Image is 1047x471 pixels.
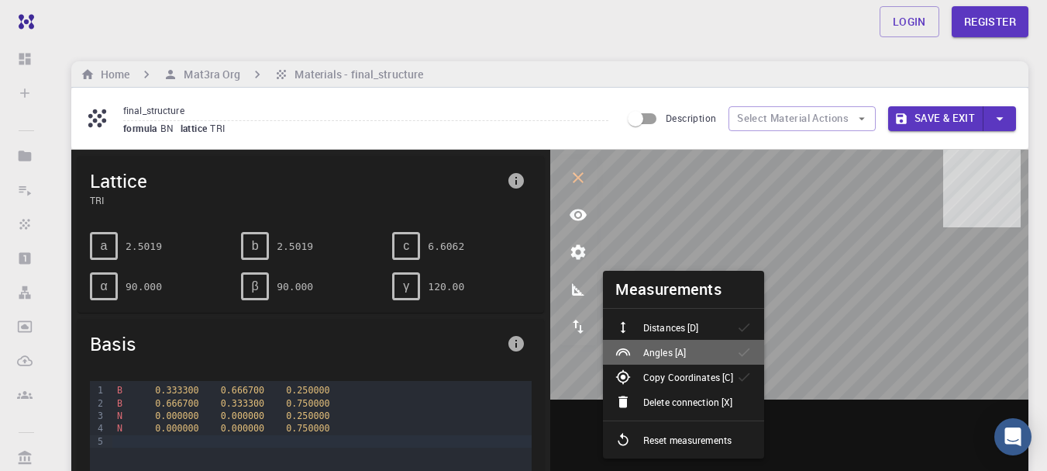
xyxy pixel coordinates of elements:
[90,435,105,448] div: 5
[90,422,105,435] div: 4
[210,122,231,134] span: TRI
[286,410,329,421] span: 0.250000
[501,328,532,359] button: info
[643,370,733,384] p: Copy Coordinates [C]
[888,106,983,131] button: Save & Exit
[286,398,329,409] span: 0.750000
[403,239,409,253] span: c
[252,239,259,253] span: b
[90,168,501,193] span: Lattice
[221,423,264,434] span: 0.000000
[288,66,423,83] h6: Materials - final_structure
[221,410,264,421] span: 0.000000
[501,165,532,196] button: info
[155,385,198,396] span: 0.333300
[155,410,198,421] span: 0.000000
[286,385,329,396] span: 0.250000
[994,418,1032,455] div: Open Intercom Messenger
[286,423,329,434] span: 0.750000
[95,66,129,83] h6: Home
[880,6,939,37] a: Login
[100,279,107,293] span: α
[728,106,876,131] button: Select Material Actions
[117,398,122,409] span: B
[117,385,122,396] span: B
[90,384,105,397] div: 1
[160,122,181,134] span: BN
[123,122,160,134] span: formula
[252,279,259,293] span: β
[666,112,716,124] span: Description
[117,423,122,434] span: N
[952,6,1028,37] a: Register
[90,397,105,410] div: 2
[643,433,732,447] p: Reset measurements
[177,66,240,83] h6: Mat3ra Org
[155,398,198,409] span: 0.666700
[221,398,264,409] span: 0.333300
[90,410,105,422] div: 3
[403,279,409,293] span: γ
[126,273,162,300] pre: 90.000
[428,273,464,300] pre: 120.00
[12,14,34,29] img: logo
[643,395,732,409] p: Delete connection [X]
[181,122,211,134] span: lattice
[155,423,198,434] span: 0.000000
[90,331,501,356] span: Basis
[615,277,722,302] h6: Measurements
[117,410,122,421] span: N
[77,66,426,83] nav: breadcrumb
[277,233,313,260] pre: 2.5019
[126,233,162,260] pre: 2.5019
[277,273,313,300] pre: 90.000
[643,345,686,359] p: Angles [A]
[90,193,501,207] span: TRI
[221,385,264,396] span: 0.666700
[643,320,698,334] p: Distances [D]
[101,239,108,253] span: a
[428,233,464,260] pre: 6.6062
